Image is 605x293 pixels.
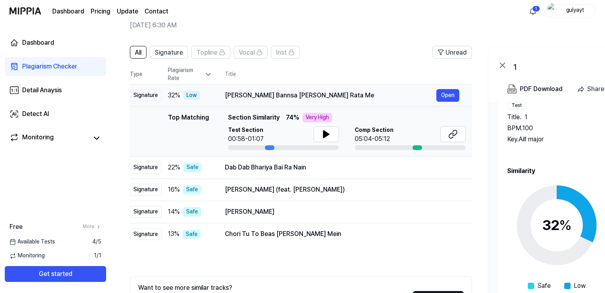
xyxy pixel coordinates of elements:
[92,238,101,246] span: 4 / 5
[225,91,436,100] div: [PERSON_NAME] Bannsa [PERSON_NAME] Rata Me
[130,162,162,173] div: Signature
[10,252,45,260] span: Monitoring
[5,57,106,76] a: Plagiarism Checker
[234,46,268,59] button: Vocal
[587,84,604,94] div: Share
[528,6,538,16] img: 알림
[117,7,138,16] a: Update
[286,113,299,122] span: 74 %
[10,222,23,232] span: Free
[183,185,201,194] div: Safe
[537,281,551,291] span: Safe
[191,46,230,59] button: Topline
[276,48,287,57] span: Inst
[183,163,202,172] div: Safe
[507,84,517,94] img: PDF Download
[225,185,459,194] div: [PERSON_NAME] (feat. [PERSON_NAME])
[239,48,255,57] span: Vocal
[22,133,54,144] div: Monitoring
[83,223,101,230] a: More
[545,4,595,18] button: profilegulyayt
[225,65,472,84] th: Title
[130,89,162,101] div: Signature
[542,215,572,236] div: 32
[130,46,146,59] button: All
[5,266,106,282] button: Get started
[225,229,459,239] div: Chori Tu To Beas [PERSON_NAME] Mein
[22,38,54,48] div: Dashboard
[548,3,557,19] img: profile
[507,112,521,122] span: Title .
[432,46,472,59] button: Unread
[271,46,300,59] button: Inst
[445,48,467,57] span: Unread
[228,134,264,144] div: 00:58-01:07
[355,134,394,144] div: 05:04-05:12
[94,252,101,260] span: 1 / 1
[168,163,180,172] span: 22 %
[22,62,77,71] div: Plagiarism Checker
[135,48,141,57] span: All
[183,91,200,100] div: Low
[525,112,527,122] span: 1
[5,33,106,52] a: Dashboard
[168,207,180,217] span: 14 %
[168,113,209,150] div: Top Matching
[5,105,106,124] a: Detect AI
[196,48,217,57] span: Topline
[91,7,110,16] a: Pricing
[225,207,459,217] div: [PERSON_NAME]
[5,81,106,100] a: Detail Anaysis
[22,109,49,119] div: Detect AI
[527,5,539,17] button: 알림1
[225,163,459,172] div: Dab Dab Bhariya Bai Ra Nain
[155,48,183,57] span: Signature
[559,6,590,15] div: gulyayt
[130,206,162,218] div: Signature
[168,91,180,100] span: 32 %
[506,81,564,97] button: PDF Download
[532,6,540,12] div: 1
[130,65,162,84] th: Type
[150,46,188,59] button: Signature
[520,84,563,94] div: PDF Download
[507,102,526,109] div: Test
[228,113,280,122] span: Section Similarity
[10,238,55,246] span: Available Tests
[52,7,84,16] a: Dashboard
[130,184,162,196] div: Signature
[168,185,180,194] span: 16 %
[574,281,586,291] span: Low
[22,86,62,95] div: Detail Anaysis
[183,230,201,239] div: Safe
[168,229,179,239] span: 13 %
[436,89,459,102] button: Open
[183,207,201,217] div: Safe
[145,7,168,16] a: Contact
[559,217,572,234] span: %
[130,21,544,30] h2: [DATE] 6:30 AM
[302,113,332,122] div: Very High
[10,133,89,144] a: Monitoring
[355,126,394,134] span: Comp Section
[130,228,162,240] div: Signature
[168,67,212,82] div: Plagiarism Rate
[228,126,264,134] span: Test Section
